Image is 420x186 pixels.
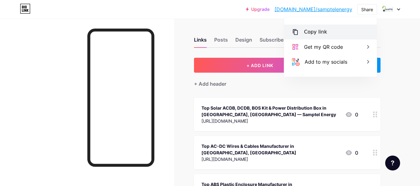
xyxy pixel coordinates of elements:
span: + ADD LINK [247,63,273,68]
div: [URL][DOMAIN_NAME] [201,118,340,124]
div: + Add header [194,80,226,88]
img: samptelenergy [382,3,394,15]
div: Add to my socials [305,58,347,66]
div: Share [361,6,373,13]
a: Upgrade [246,7,270,12]
div: Links [194,36,207,47]
div: Posts [214,36,228,47]
div: Design [235,36,252,47]
div: [URL][DOMAIN_NAME] [201,156,340,162]
button: + ADD LINK [194,58,326,73]
div: Subscribers [260,36,288,47]
div: Top Solar ACDB, DCDB, BOS Kit & Power Distribution Box in [GEOGRAPHIC_DATA], [GEOGRAPHIC_DATA] — ... [201,105,340,118]
div: Get my QR code [304,43,343,51]
div: 0 [345,111,358,118]
div: Top AC-DC Wires & Cables Manufacturer in [GEOGRAPHIC_DATA], [GEOGRAPHIC_DATA] [201,143,340,156]
a: [DOMAIN_NAME]/samptelenergy [275,6,352,13]
div: 0 [345,149,358,157]
div: Copy link [304,28,327,36]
